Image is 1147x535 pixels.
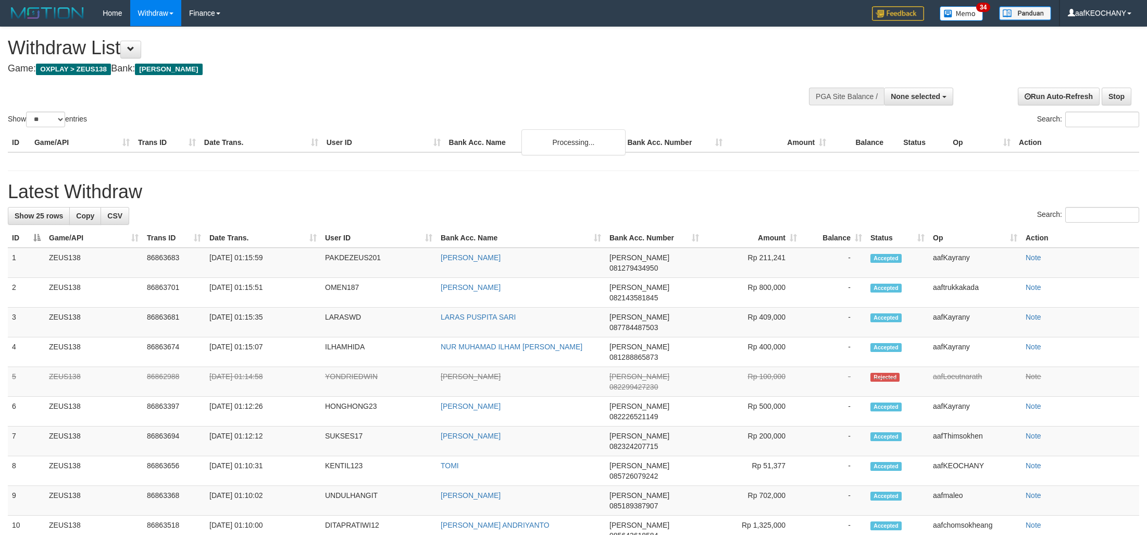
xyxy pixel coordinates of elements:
[872,6,924,21] img: Feedback.jpg
[609,294,658,302] span: Copy 082143581845 to clipboard
[107,212,122,220] span: CSV
[8,228,45,248] th: ID: activate to sort column descending
[441,253,501,262] a: [PERSON_NAME]
[605,228,703,248] th: Bank Acc. Number: activate to sort column ascending
[441,521,550,529] a: [PERSON_NAME] ANDRIYANTO
[870,432,902,441] span: Accepted
[703,397,801,427] td: Rp 500,000
[1015,133,1139,152] th: Action
[205,278,321,308] td: [DATE] 01:15:51
[609,343,669,351] span: [PERSON_NAME]
[1102,88,1131,105] a: Stop
[1026,491,1041,500] a: Note
[940,6,983,21] img: Button%20Memo.svg
[727,133,830,152] th: Amount
[205,248,321,278] td: [DATE] 01:15:59
[445,133,624,152] th: Bank Acc. Name
[8,64,754,74] h4: Game: Bank:
[929,308,1021,337] td: aafKayrany
[26,112,65,127] select: Showentries
[1021,228,1139,248] th: Action
[143,248,205,278] td: 86863683
[801,397,866,427] td: -
[1037,207,1139,223] label: Search:
[609,313,669,321] span: [PERSON_NAME]
[870,403,902,411] span: Accepted
[1026,253,1041,262] a: Note
[321,367,437,397] td: YONDRIEDWIN
[441,461,459,470] a: TOMI
[929,367,1021,397] td: aafLoeutnarath
[45,486,143,516] td: ZEUS138
[801,367,866,397] td: -
[884,88,953,105] button: None selected
[609,264,658,272] span: Copy 081279434950 to clipboard
[143,337,205,367] td: 86863674
[609,283,669,291] span: [PERSON_NAME]
[703,486,801,516] td: Rp 702,000
[205,397,321,427] td: [DATE] 01:12:26
[929,486,1021,516] td: aafmaleo
[321,308,437,337] td: LARASWD
[205,308,321,337] td: [DATE] 01:15:35
[8,112,87,127] label: Show entries
[801,337,866,367] td: -
[891,92,940,101] span: None selected
[1037,112,1139,127] label: Search:
[929,427,1021,456] td: aafThimsokhen
[609,521,669,529] span: [PERSON_NAME]
[45,278,143,308] td: ZEUS138
[1026,343,1041,351] a: Note
[321,397,437,427] td: HONGHONG23
[801,427,866,456] td: -
[8,456,45,486] td: 8
[8,278,45,308] td: 2
[929,337,1021,367] td: aafKayrany
[69,207,101,225] a: Copy
[45,308,143,337] td: ZEUS138
[801,456,866,486] td: -
[703,456,801,486] td: Rp 51,377
[609,491,669,500] span: [PERSON_NAME]
[703,278,801,308] td: Rp 800,000
[45,397,143,427] td: ZEUS138
[8,486,45,516] td: 9
[623,133,727,152] th: Bank Acc. Number
[1018,88,1100,105] a: Run Auto-Refresh
[929,228,1021,248] th: Op: activate to sort column ascending
[703,367,801,397] td: Rp 100,000
[321,427,437,456] td: SUKSES17
[609,472,658,480] span: Copy 085726079242 to clipboard
[8,367,45,397] td: 5
[1026,461,1041,470] a: Note
[321,278,437,308] td: OMEN187
[870,254,902,263] span: Accepted
[870,284,902,293] span: Accepted
[76,212,94,220] span: Copy
[8,133,30,152] th: ID
[1065,207,1139,223] input: Search:
[321,248,437,278] td: PAKDEZEUS201
[101,207,129,225] a: CSV
[801,486,866,516] td: -
[8,181,1139,202] h1: Latest Withdraw
[703,248,801,278] td: Rp 211,241
[45,248,143,278] td: ZEUS138
[521,129,626,155] div: Processing...
[143,456,205,486] td: 86863656
[1026,313,1041,321] a: Note
[200,133,322,152] th: Date Trans.
[134,133,200,152] th: Trans ID
[441,313,516,321] a: LARAS PUSPITA SARI
[45,228,143,248] th: Game/API: activate to sort column ascending
[999,6,1051,20] img: panduan.png
[1026,432,1041,440] a: Note
[321,486,437,516] td: UNDULHANGIT
[143,228,205,248] th: Trans ID: activate to sort column ascending
[870,313,902,322] span: Accepted
[205,228,321,248] th: Date Trans.: activate to sort column ascending
[929,278,1021,308] td: aaftrukkakada
[929,248,1021,278] td: aafKayrany
[801,308,866,337] td: -
[830,133,899,152] th: Balance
